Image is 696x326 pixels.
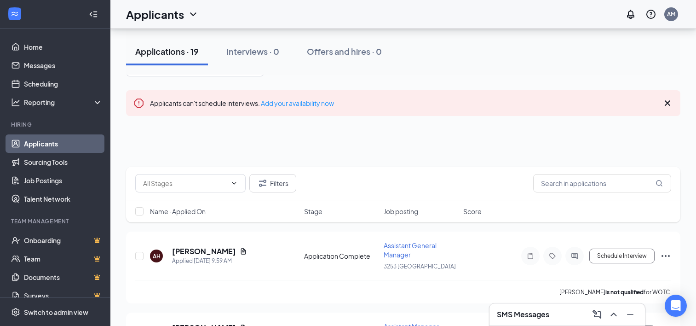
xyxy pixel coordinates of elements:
svg: ChevronDown [188,9,199,20]
div: Application Complete [304,251,378,261]
input: All Stages [143,178,227,188]
svg: MagnifyingGlass [656,180,663,187]
span: Stage [304,207,322,216]
span: Job posting [384,207,418,216]
span: Name · Applied On [150,207,206,216]
svg: Cross [662,98,673,109]
div: Open Intercom Messenger [665,295,687,317]
div: AM [667,10,675,18]
h1: Applicants [126,6,184,22]
svg: Ellipses [660,250,671,262]
button: Filter Filters [249,174,296,192]
button: Schedule Interview [589,249,655,263]
button: ChevronUp [606,307,621,322]
span: 3253 [GEOGRAPHIC_DATA] [384,263,456,270]
div: Reporting [24,98,103,107]
svg: ChevronUp [608,309,619,320]
p: [PERSON_NAME] for WOTC. [559,288,671,296]
b: is not qualified [605,289,644,296]
a: TeamCrown [24,250,103,268]
a: Applicants [24,134,103,153]
svg: Document [240,248,247,255]
svg: QuestionInfo [645,9,656,20]
svg: Minimize [625,309,636,320]
input: Search in applications [533,174,671,192]
a: Messages [24,56,103,75]
svg: ActiveChat [569,252,580,260]
span: Assistant General Manager [384,241,437,259]
a: Sourcing Tools [24,153,103,171]
a: Scheduling [24,75,103,93]
svg: ComposeMessage [592,309,603,320]
svg: Settings [11,308,20,317]
svg: Filter [257,178,268,189]
div: Switch to admin view [24,308,88,317]
a: Talent Network [24,190,103,208]
a: Job Postings [24,171,103,190]
svg: Collapse [89,10,98,19]
span: Score [463,207,482,216]
div: Interviews · 0 [226,46,279,57]
svg: ChevronDown [230,180,238,187]
svg: WorkstreamLogo [10,9,19,18]
h5: [PERSON_NAME] [172,246,236,256]
div: Applications · 19 [135,46,199,57]
svg: Notifications [625,9,636,20]
button: ComposeMessage [590,307,604,322]
div: Hiring [11,121,101,128]
svg: Analysis [11,98,20,107]
div: Team Management [11,217,101,225]
svg: Tag [547,252,558,260]
h3: SMS Messages [497,309,549,320]
button: Minimize [623,307,638,322]
span: Applicants can't schedule interviews. [150,99,334,107]
a: SurveysCrown [24,286,103,305]
a: DocumentsCrown [24,268,103,286]
div: AH [153,252,161,260]
svg: Error [133,98,144,109]
a: Home [24,38,103,56]
svg: Note [525,252,536,260]
a: OnboardingCrown [24,231,103,250]
div: Applied [DATE] 9:59 AM [172,256,247,266]
div: Offers and hires · 0 [307,46,382,57]
a: Add your availability now [261,99,334,107]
